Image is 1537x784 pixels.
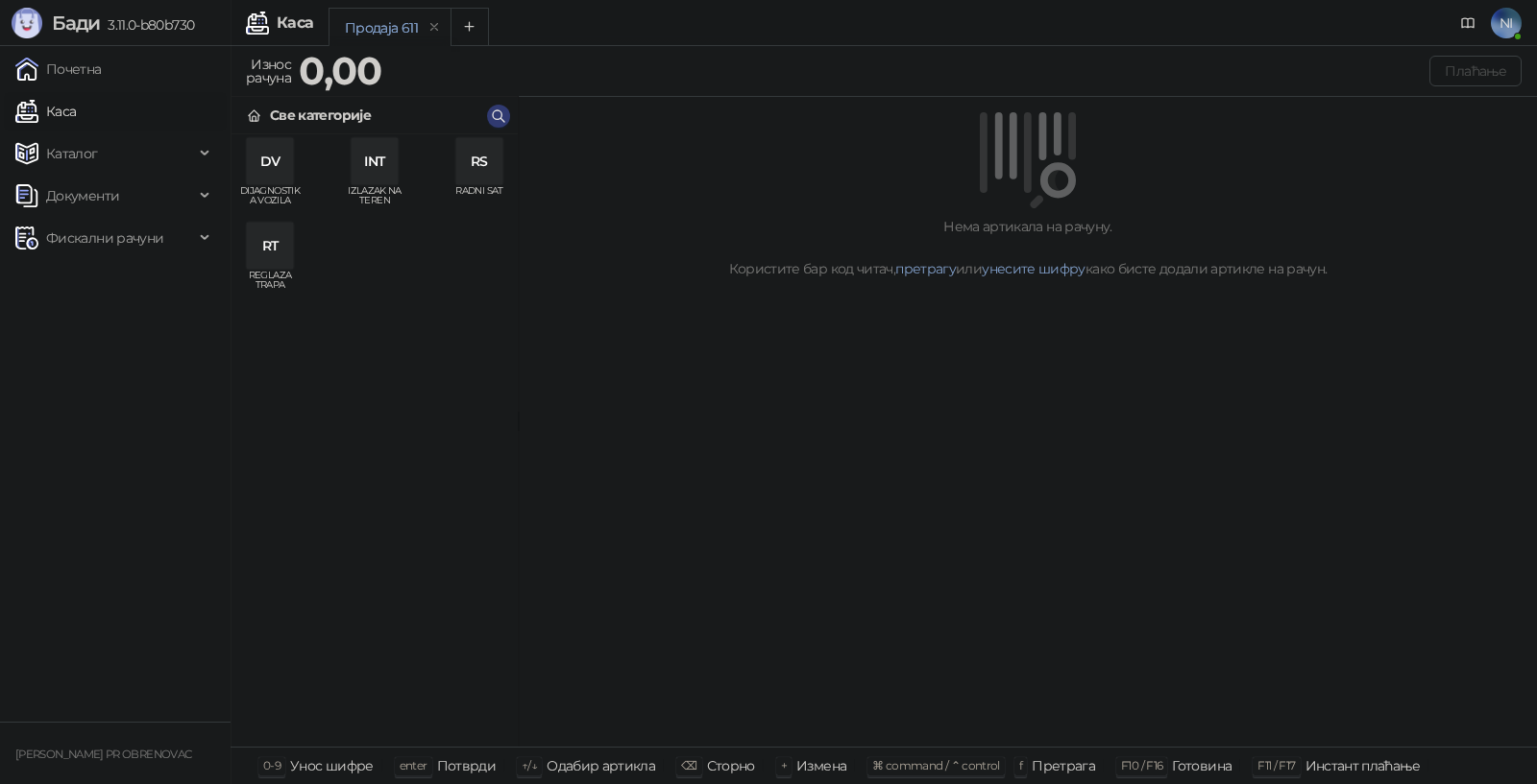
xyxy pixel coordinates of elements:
div: Каса [277,15,313,31]
div: Продаја 611 [345,17,418,38]
a: Документација [1452,8,1483,38]
div: Нема артикала на рачуну. Користите бар код читач, или како бисте додали артикле на рачун. [542,216,1514,279]
div: Претрага [1032,753,1095,778]
span: + [781,758,787,772]
a: Каса [15,92,76,131]
span: Каталог [46,134,98,173]
button: Add tab [451,8,489,46]
span: NI [1491,8,1522,38]
span: REGLAZA TRAPA [239,271,301,299]
div: Сторно [707,753,755,778]
span: IZLAZAK NA TEREN [344,186,405,215]
div: Измена [796,753,846,778]
span: 3.11.0-b80b730 [100,16,194,34]
span: Бади [52,12,100,35]
span: RADNI SAT [449,186,510,215]
div: RT [247,223,293,269]
div: grid [232,134,518,747]
div: Потврди [437,753,497,778]
a: претрагу [895,260,956,277]
span: F10 / F16 [1121,758,1162,772]
div: Одабир артикла [547,753,655,778]
button: Плаћање [1429,56,1522,86]
a: унесите шифру [982,260,1086,277]
span: 0-9 [263,758,281,772]
span: DIJAGNOSTIKA VOZILA [239,186,301,215]
span: Документи [46,177,119,215]
button: remove [422,19,447,36]
a: Почетна [15,50,102,88]
img: Logo [12,8,42,38]
div: RS [456,138,502,184]
div: DV [247,138,293,184]
span: ⌘ command / ⌃ control [872,758,1000,772]
div: Инстант плаћање [1305,753,1420,778]
span: F11 / F17 [1257,758,1295,772]
div: Све категорије [270,105,371,126]
div: Готовина [1172,753,1232,778]
div: Износ рачуна [242,52,295,90]
span: ⌫ [681,758,696,772]
span: enter [400,758,427,772]
strong: 0,00 [299,47,381,94]
small: [PERSON_NAME] PR OBRENOVAC [15,748,191,761]
span: Фискални рачуни [46,219,163,257]
span: ↑/↓ [522,758,537,772]
div: Унос шифре [290,753,374,778]
div: INT [352,138,398,184]
span: f [1019,758,1022,772]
